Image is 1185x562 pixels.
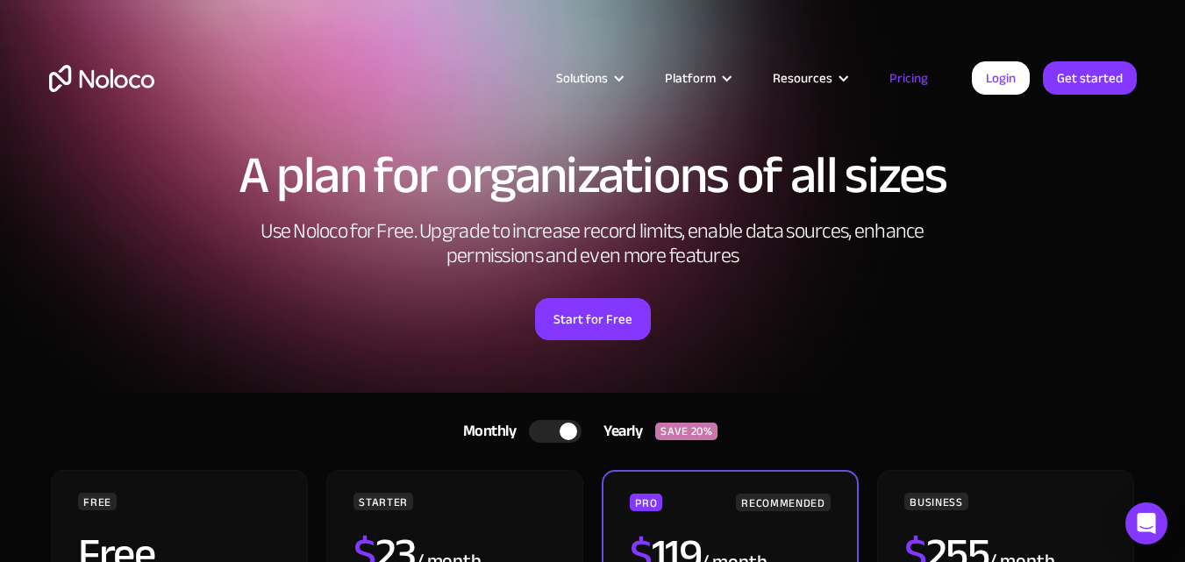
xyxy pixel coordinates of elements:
[736,494,830,511] div: RECOMMENDED
[972,61,1030,95] a: Login
[655,423,717,440] div: SAVE 20%
[904,493,967,510] div: BUSINESS
[242,219,944,268] h2: Use Noloco for Free. Upgrade to increase record limits, enable data sources, enhance permissions ...
[441,418,530,445] div: Monthly
[78,493,117,510] div: FREE
[665,67,716,89] div: Platform
[630,494,662,511] div: PRO
[1125,502,1167,544] div: Open Intercom Messenger
[773,67,832,89] div: Resources
[867,67,950,89] a: Pricing
[643,67,751,89] div: Platform
[49,149,1137,202] h1: A plan for organizations of all sizes
[556,67,608,89] div: Solutions
[49,65,154,92] a: home
[751,67,867,89] div: Resources
[582,418,655,445] div: Yearly
[535,298,651,340] a: Start for Free
[534,67,643,89] div: Solutions
[1043,61,1137,95] a: Get started
[353,493,412,510] div: STARTER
